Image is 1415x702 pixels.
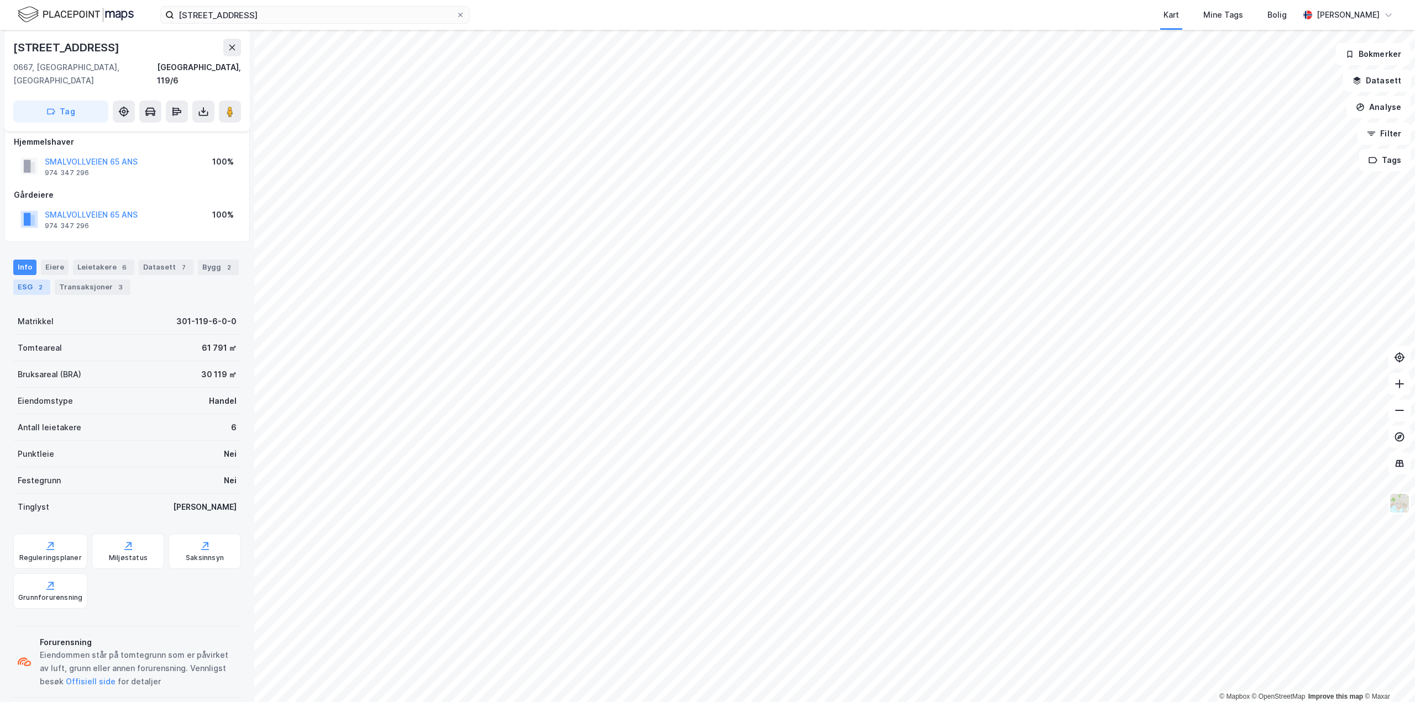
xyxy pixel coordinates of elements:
[1252,693,1306,700] a: OpenStreetMap
[13,279,50,295] div: ESG
[13,39,122,56] div: [STREET_ADDRESS]
[41,260,69,275] div: Eiere
[18,421,81,434] div: Antall leietakere
[139,260,193,275] div: Datasett
[18,315,54,328] div: Matrikkel
[109,553,148,562] div: Miljøstatus
[223,262,234,273] div: 2
[115,282,126,293] div: 3
[209,394,237,408] div: Handel
[1308,693,1363,700] a: Improve this map
[1267,8,1287,22] div: Bolig
[13,260,36,275] div: Info
[19,553,82,562] div: Reguleringsplaner
[178,262,189,273] div: 7
[174,7,456,23] input: Søk på adresse, matrikkel, gårdeiere, leietakere eller personer
[1346,96,1411,118] button: Analyse
[40,636,237,649] div: Forurensning
[1360,649,1415,702] div: Kontrollprogram for chat
[212,155,234,168] div: 100%
[1359,149,1411,171] button: Tags
[1358,123,1411,145] button: Filter
[201,368,237,381] div: 30 119 ㎡
[18,474,61,487] div: Festegrunn
[45,221,89,230] div: 974 347 296
[186,553,224,562] div: Saksinnsyn
[18,447,54,461] div: Punktleie
[198,260,239,275] div: Bygg
[13,61,157,87] div: 0667, [GEOGRAPHIC_DATA], [GEOGRAPHIC_DATA]
[1336,43,1411,65] button: Bokmerker
[18,368,81,381] div: Bruksareal (BRA)
[231,421,237,434] div: 6
[18,341,62,355] div: Tomteareal
[1389,493,1410,514] img: Z
[176,315,237,328] div: 301-119-6-0-0
[40,648,237,688] div: Eiendommen står på tomtegrunn som er påvirket av luft, grunn eller annen forurensning. Vennligst ...
[1203,8,1243,22] div: Mine Tags
[1219,693,1250,700] a: Mapbox
[18,593,82,602] div: Grunnforurensning
[202,341,237,355] div: 61 791 ㎡
[13,101,108,123] button: Tag
[157,61,241,87] div: [GEOGRAPHIC_DATA], 119/6
[224,474,237,487] div: Nei
[73,260,134,275] div: Leietakere
[173,500,237,514] div: [PERSON_NAME]
[1360,649,1415,702] iframe: Chat Widget
[55,279,130,295] div: Transaksjoner
[224,447,237,461] div: Nei
[1164,8,1179,22] div: Kart
[45,168,89,177] div: 974 347 296
[14,135,240,149] div: Hjemmelshaver
[35,282,46,293] div: 2
[14,188,240,202] div: Gårdeiere
[18,5,134,24] img: logo.f888ab2527a4732fd821a326f86c7f29.svg
[18,500,49,514] div: Tinglyst
[1343,70,1411,92] button: Datasett
[18,394,73,408] div: Eiendomstype
[212,208,234,221] div: 100%
[119,262,130,273] div: 6
[1317,8,1380,22] div: [PERSON_NAME]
